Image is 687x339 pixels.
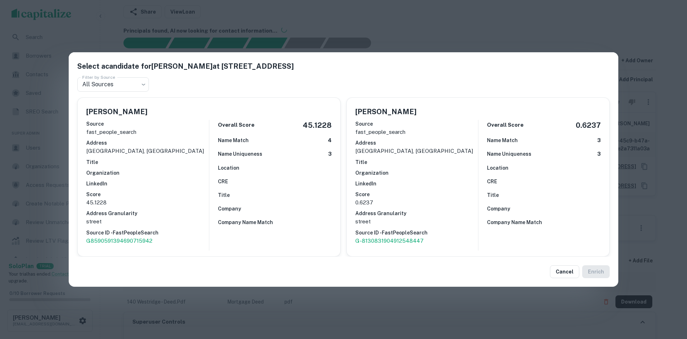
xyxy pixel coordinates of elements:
h5: [PERSON_NAME] [355,106,416,117]
h6: Address [86,139,209,147]
h6: Company Name Match [487,218,542,226]
h6: Name Uniqueness [218,150,262,158]
h5: [PERSON_NAME] [86,106,147,117]
h6: 3 [597,136,601,145]
h5: 0.6237 [576,120,601,131]
h6: 3 [597,150,601,158]
p: street [355,217,478,226]
h6: Address [355,139,478,147]
h6: Organization [86,169,209,177]
p: fast_people_search [355,128,478,136]
h6: Address Granularity [86,209,209,217]
h6: Score [86,190,209,198]
h6: Source [86,120,209,128]
h6: Company Name Match [218,218,273,226]
h6: 4 [328,136,332,145]
h6: Source ID - FastPeopleSearch [355,229,478,237]
iframe: Chat Widget [651,282,687,316]
h6: CRE [218,178,228,185]
h6: Company [487,205,510,213]
h6: LinkedIn [355,180,478,188]
a: G-8130831904912548447 [355,237,478,245]
h6: Location [218,164,239,172]
h6: Source ID - FastPeopleSearch [86,229,209,237]
label: Filter by Source [82,74,115,80]
h6: Address Granularity [355,209,478,217]
a: G8590591394690715942 [86,237,209,245]
h6: Organization [355,169,478,177]
h6: Name Uniqueness [487,150,531,158]
h6: Title [487,191,499,199]
h6: Company [218,205,241,213]
button: Cancel [550,265,579,278]
h6: CRE [487,178,497,185]
p: 0.6237 [355,198,478,207]
h6: Location [487,164,508,172]
h6: Name Match [487,136,518,144]
h6: Overall Score [487,121,523,129]
h5: Select a candidate for [PERSON_NAME] at [STREET_ADDRESS] [77,61,610,72]
p: street [86,217,209,226]
p: fast_people_search [86,128,209,136]
h6: Title [355,158,478,166]
h6: Name Match [218,136,249,144]
p: [GEOGRAPHIC_DATA], [GEOGRAPHIC_DATA] [86,147,209,155]
p: 45.1228 [86,198,209,207]
h6: 3 [328,150,332,158]
p: [GEOGRAPHIC_DATA], [GEOGRAPHIC_DATA] [355,147,478,155]
h6: Overall Score [218,121,254,129]
h6: Title [218,191,230,199]
h6: Score [355,190,478,198]
h5: 45.1228 [303,120,332,131]
div: All Sources [77,77,149,92]
h6: LinkedIn [86,180,209,188]
h6: Title [86,158,209,166]
h6: Source [355,120,478,128]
